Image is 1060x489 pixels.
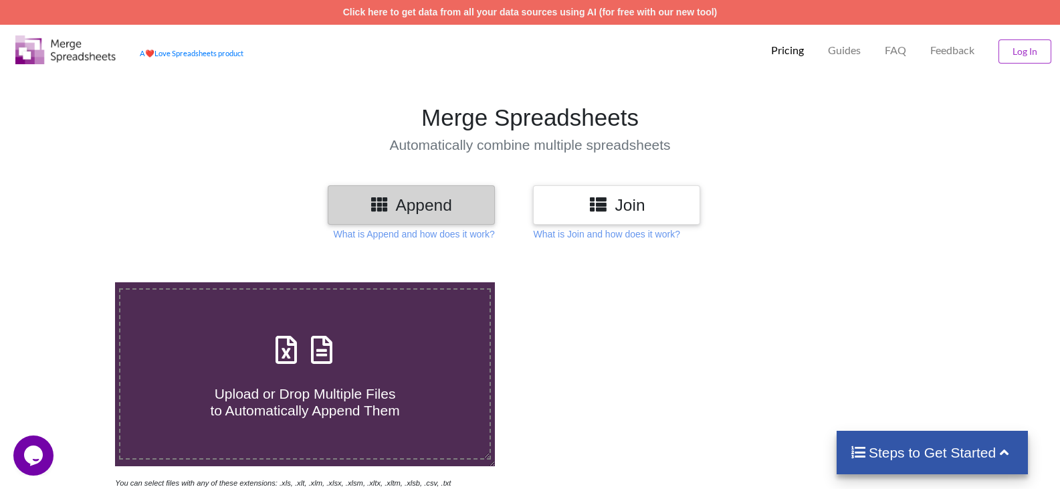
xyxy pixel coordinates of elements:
[543,195,690,215] h3: Join
[338,195,485,215] h3: Append
[343,7,718,17] a: Click here to get data from all your data sources using AI (for free with our new tool)
[210,386,399,418] span: Upload or Drop Multiple Files to Automatically Append Them
[771,43,804,58] p: Pricing
[998,39,1051,64] button: Log In
[885,43,906,58] p: FAQ
[140,49,243,58] a: AheartLove Spreadsheets product
[333,227,494,241] p: What is Append and how does it work?
[115,479,451,487] i: You can select files with any of these extensions: .xls, .xlt, .xlm, .xlsx, .xlsm, .xltx, .xltm, ...
[533,227,679,241] p: What is Join and how does it work?
[13,435,56,476] iframe: chat widget
[15,35,116,64] img: Logo.png
[145,49,154,58] span: heart
[930,45,974,56] span: Feedback
[850,444,1015,461] h4: Steps to Get Started
[828,43,861,58] p: Guides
